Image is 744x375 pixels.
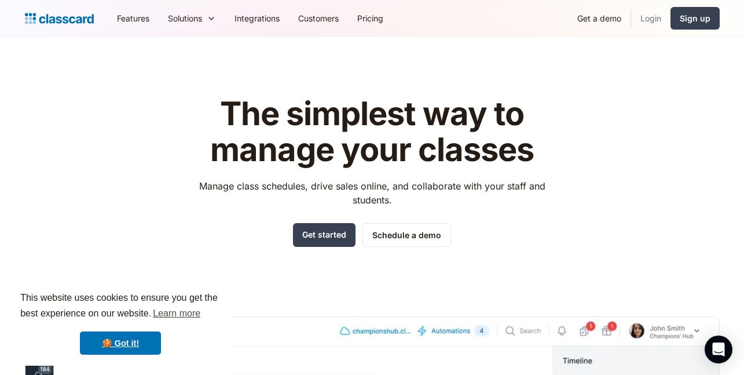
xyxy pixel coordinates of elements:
div: Sign up [680,12,710,24]
div: Solutions [168,12,202,24]
a: Login [631,5,670,31]
a: Integrations [225,5,289,31]
a: Schedule a demo [362,223,451,247]
div: cookieconsent [9,280,232,366]
a: Features [108,5,159,31]
a: Get a demo [568,5,631,31]
div: Solutions [159,5,225,31]
div: Open Intercom Messenger [705,336,732,363]
a: Get started [293,223,355,247]
a: Pricing [348,5,393,31]
a: dismiss cookie message [80,332,161,355]
a: Customers [289,5,348,31]
a: home [25,10,94,27]
p: Manage class schedules, drive sales online, and collaborate with your staff and students. [188,179,556,207]
a: Sign up [670,7,720,30]
a: learn more about cookies [151,305,202,322]
span: This website uses cookies to ensure you get the best experience on our website. [20,291,221,322]
h1: The simplest way to manage your classes [188,96,556,168]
